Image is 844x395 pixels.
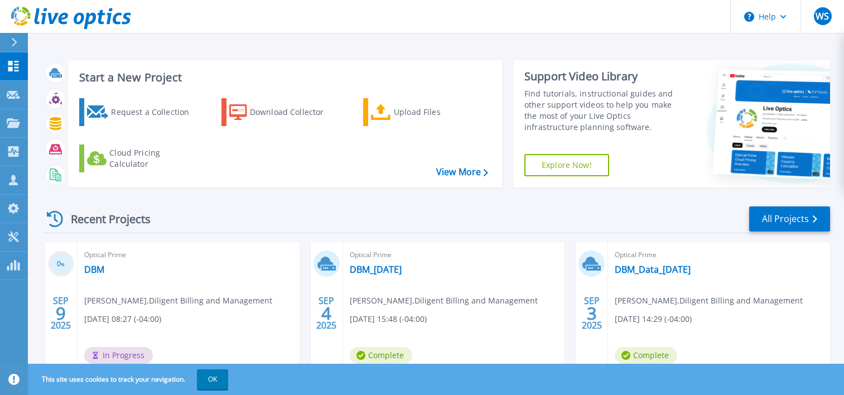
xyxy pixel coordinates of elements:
[615,264,691,275] a: DBM_Data_[DATE]
[350,264,402,275] a: DBM_[DATE]
[615,347,677,364] span: Complete
[43,205,166,233] div: Recent Projects
[524,154,609,176] a: Explore Now!
[615,313,692,325] span: [DATE] 14:29 (-04:00)
[524,88,683,133] div: Find tutorials, instructional guides and other support videos to help you make the most of your L...
[31,369,228,389] span: This site uses cookies to track your navigation.
[587,309,597,318] span: 3
[350,249,558,261] span: Optical Prime
[48,258,74,271] h3: 0
[321,309,331,318] span: 4
[79,98,204,126] a: Request a Collection
[56,309,66,318] span: 9
[61,261,65,267] span: %
[84,295,272,307] span: [PERSON_NAME] , Diligent Billing and Management
[84,347,153,364] span: In Progress
[436,167,488,177] a: View More
[316,293,337,334] div: SEP 2025
[221,98,346,126] a: Download Collector
[250,101,339,123] div: Download Collector
[615,295,803,307] span: [PERSON_NAME] , Diligent Billing and Management
[350,295,538,307] span: [PERSON_NAME] , Diligent Billing and Management
[581,293,602,334] div: SEP 2025
[111,101,200,123] div: Request a Collection
[615,249,823,261] span: Optical Prime
[84,313,161,325] span: [DATE] 08:27 (-04:00)
[816,12,829,21] span: WS
[50,293,71,334] div: SEP 2025
[350,347,412,364] span: Complete
[394,101,483,123] div: Upload Files
[79,71,488,84] h3: Start a New Project
[84,249,293,261] span: Optical Prime
[749,206,830,232] a: All Projects
[197,369,228,389] button: OK
[363,98,488,126] a: Upload Files
[350,313,427,325] span: [DATE] 15:48 (-04:00)
[524,69,683,84] div: Support Video Library
[84,264,104,275] a: DBM
[109,147,199,170] div: Cloud Pricing Calculator
[79,144,204,172] a: Cloud Pricing Calculator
